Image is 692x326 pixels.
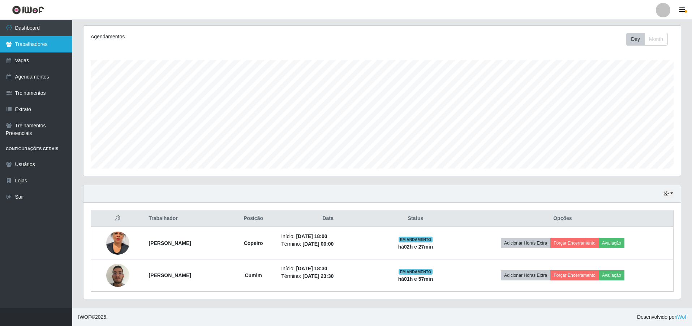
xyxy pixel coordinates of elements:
th: Trabalhador [145,210,230,227]
span: EM ANDAMENTO [399,269,433,275]
div: Agendamentos [91,33,327,41]
button: Avaliação [599,238,624,248]
li: Início: [281,233,375,240]
time: [DATE] 00:00 [302,241,334,247]
li: Término: [281,240,375,248]
img: 1732228588701.jpeg [106,223,129,264]
strong: [PERSON_NAME] [149,272,191,278]
span: IWOF [78,314,91,320]
strong: Cumim [245,272,262,278]
li: Término: [281,272,375,280]
img: 1759156962490.jpeg [106,260,129,291]
button: Avaliação [599,270,624,280]
strong: há 01 h e 57 min [398,276,433,282]
span: EM ANDAMENTO [399,237,433,242]
button: Day [626,33,645,46]
button: Forçar Encerramento [550,238,599,248]
div: Toolbar with button groups [626,33,674,46]
button: Month [644,33,668,46]
th: Data [277,210,379,227]
div: First group [626,33,668,46]
th: Opções [452,210,674,227]
button: Forçar Encerramento [550,270,599,280]
th: Status [379,210,452,227]
time: [DATE] 18:00 [296,233,327,239]
span: Desenvolvido por [637,313,686,321]
time: [DATE] 23:30 [302,273,334,279]
strong: [PERSON_NAME] [149,240,191,246]
time: [DATE] 18:30 [296,266,327,271]
strong: há 02 h e 27 min [398,244,433,250]
a: iWof [676,314,686,320]
button: Adicionar Horas Extra [501,238,550,248]
strong: Copeiro [244,240,263,246]
li: Início: [281,265,375,272]
img: CoreUI Logo [12,5,44,14]
span: © 2025 . [78,313,108,321]
th: Posição [230,210,277,227]
button: Adicionar Horas Extra [501,270,550,280]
